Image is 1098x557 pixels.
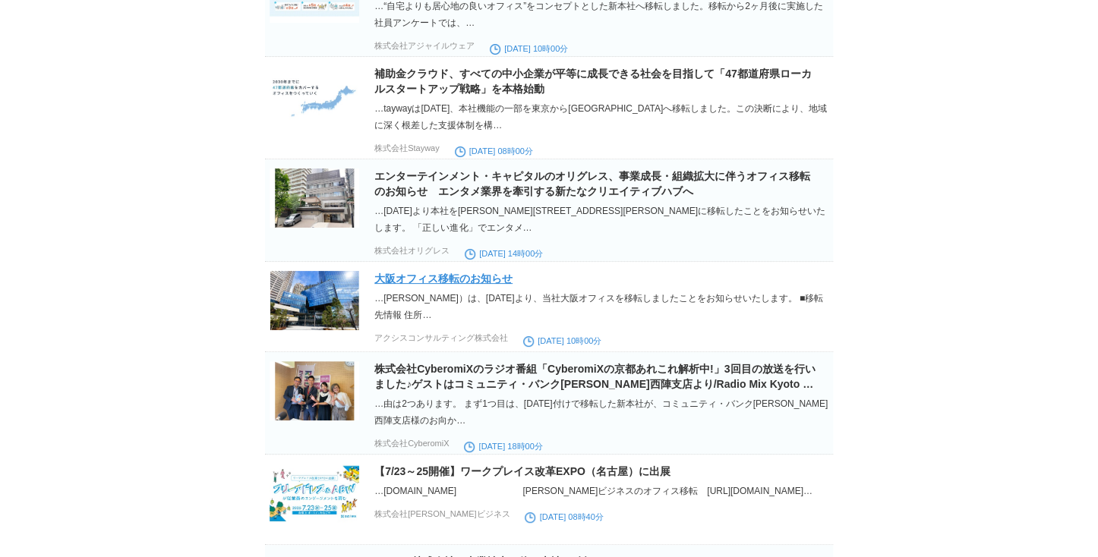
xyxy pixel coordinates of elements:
[374,143,440,154] p: 株式会社Stayway
[270,66,359,125] img: 28016-238-63eb42e921f9ab19c116a9ecd9fc1cd1-1603x804.jpg
[270,361,359,420] img: 159045-22-91355db67f01a68a4b898b57ee3b3135-3900x2925.jpg
[374,363,818,405] a: 株式会社CyberomiXのラジオ番組「CyberomiXの京都あれこれ解析中!」3回目の放送を行いました♪ゲストはコミュニティ・バンク[PERSON_NAME]西陣支店より/Radio Mix...
[374,170,810,197] a: エンターテインメント・キャピタルのオリグレス、事業成長・組織拡大に伴うオフィス移転のお知らせ エンタメ業界を牽引する新たなクリエイティブハブへ
[270,271,359,330] img: 26996-68-b6c68f08a1832c0e91d5aad9206cc19d-3000x2001.jpg
[374,483,830,499] div: …[DOMAIN_NAME] [PERSON_NAME]ビジネスのオフィス移転 [URL][DOMAIN_NAME]…
[374,203,830,236] div: …[DATE]より本社を[PERSON_NAME][STREET_ADDRESS][PERSON_NAME]に移転したことをお知らせいたします。 「正しい進化」でエンタメ…
[525,512,603,521] time: [DATE] 08時40分
[374,272,513,285] a: 大阪オフィス移転のお知らせ
[374,40,475,52] p: 株式会社アジャイルウェア
[374,290,830,323] div: …[PERSON_NAME]）は、[DATE]より、当社大阪オフィスを移転しましたことをお知らせいたします。 ■移転先情報 住所…
[523,336,601,345] time: [DATE] 10時00分
[455,146,533,156] time: [DATE] 08時00分
[374,395,830,429] div: …由は2つあります。 まず1つ目は、[DATE]付けで移転した新本社が、コミュニティ・バンク[PERSON_NAME]西陣支店様のお向か…
[374,245,450,256] p: 株式会社オリグレス
[490,44,568,53] time: [DATE] 10時00分
[374,438,449,449] p: 株式会社CyberomiX
[465,249,543,258] time: [DATE] 14時00分
[270,464,359,523] img: 82685-53-18003c128f44d5c26d133e3650bb2edb-650x400.png
[374,508,510,520] p: 株式会社[PERSON_NAME]ビジネス
[374,100,830,134] div: …taywayは[DATE]、本社機能の一部を東京から[GEOGRAPHIC_DATA]へ移転しました。この決断により、地域に深く根差した支援体制を構…
[270,168,359,228] img: 147730-23-5afd067967a4f36c48930cbe100cb5ff-1200x900.png
[374,332,508,344] p: アクシスコンサルティング株式会社
[374,465,670,477] a: 【7/23～25開催】ワークプレイス改革EXPO（名古屋）に出展
[374,68,812,95] a: 補助金クラウド、すべての中小企業が平等に成長できる社会を目指して「47都道府県ローカルスタートアップ戦略」を本格始動
[464,442,542,451] time: [DATE] 18時00分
